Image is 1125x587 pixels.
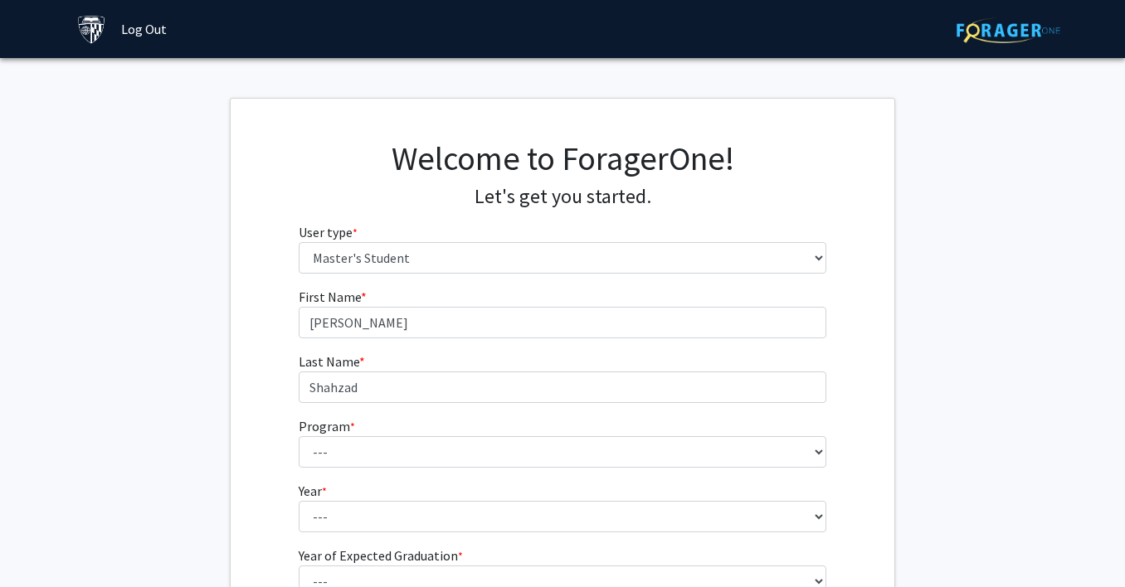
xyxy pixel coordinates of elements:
h1: Welcome to ForagerOne! [299,138,827,178]
iframe: Chat [12,512,71,575]
label: Year [299,481,327,501]
img: Johns Hopkins University Logo [77,15,106,44]
label: Program [299,416,355,436]
span: Last Name [299,353,359,370]
span: First Name [299,289,361,305]
label: User type [299,222,358,242]
h4: Let's get you started. [299,185,827,209]
img: ForagerOne Logo [957,17,1060,43]
label: Year of Expected Graduation [299,546,463,565]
